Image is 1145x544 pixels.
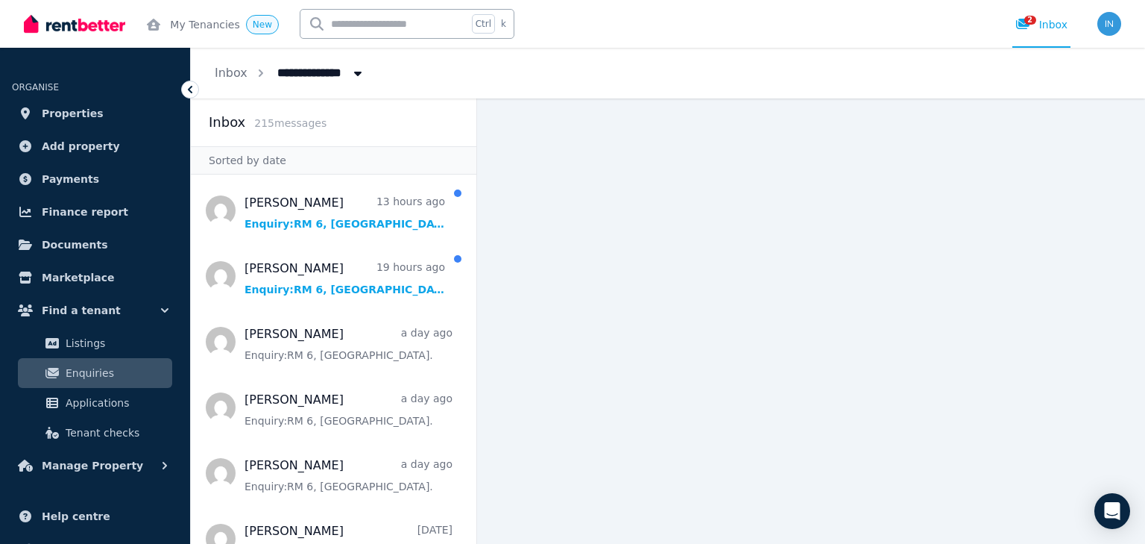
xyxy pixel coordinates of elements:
[1024,16,1036,25] span: 2
[42,104,104,122] span: Properties
[245,260,445,297] a: [PERSON_NAME]19 hours agoEnquiry:RM 6, [GEOGRAPHIC_DATA].
[472,14,495,34] span: Ctrl
[191,48,389,99] nav: Breadcrumb
[18,328,172,358] a: Listings
[209,112,245,133] h2: Inbox
[245,325,452,363] a: [PERSON_NAME]a day agoEnquiry:RM 6, [GEOGRAPHIC_DATA].
[12,230,178,260] a: Documents
[12,99,178,128] a: Properties
[18,388,172,418] a: Applications
[42,203,128,221] span: Finance report
[191,146,476,175] div: Sorted by date
[1097,12,1121,36] img: info@museliving.com.au
[245,391,452,428] a: [PERSON_NAME]a day agoEnquiry:RM 6, [GEOGRAPHIC_DATA].
[12,263,178,293] a: Marketplace
[12,164,178,194] a: Payments
[42,236,108,254] span: Documents
[501,18,506,30] span: k
[18,418,172,448] a: Tenant checks
[66,394,166,412] span: Applications
[12,296,178,325] button: Find a tenant
[1094,493,1130,529] div: Open Intercom Messenger
[24,13,125,35] img: RentBetter
[42,170,99,188] span: Payments
[66,334,166,352] span: Listings
[12,197,178,227] a: Finance report
[42,137,120,155] span: Add property
[12,501,178,531] a: Help centre
[18,358,172,388] a: Enquiries
[42,507,110,525] span: Help centre
[215,66,247,80] a: Inbox
[253,19,272,30] span: New
[245,194,445,231] a: [PERSON_NAME]13 hours agoEnquiry:RM 6, [GEOGRAPHIC_DATA].
[245,457,452,494] a: [PERSON_NAME]a day agoEnquiry:RM 6, [GEOGRAPHIC_DATA].
[12,131,178,161] a: Add property
[66,424,166,442] span: Tenant checks
[42,457,143,475] span: Manage Property
[42,269,114,287] span: Marketplace
[191,175,476,544] nav: Message list
[254,117,327,129] span: 215 message s
[12,451,178,481] button: Manage Property
[1015,17,1067,32] div: Inbox
[12,82,59,93] span: ORGANISE
[42,301,121,319] span: Find a tenant
[66,364,166,382] span: Enquiries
